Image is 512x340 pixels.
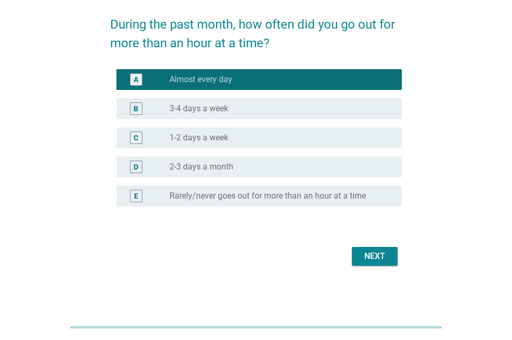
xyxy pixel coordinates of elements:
[134,103,138,114] div: B
[169,162,233,172] label: 2-3 days a month
[360,250,389,263] div: Next
[134,161,138,172] div: D
[169,191,366,201] label: Rarely/never goes out for more than an hour at a time
[352,247,398,266] button: Next
[169,74,232,85] label: Almost every day
[134,132,138,143] div: C
[110,5,402,53] h2: During the past month, how often did you go out for more than an hour at a time?
[169,133,228,143] label: 1-2 days a week
[134,74,138,85] div: A
[134,190,138,201] div: E
[169,103,228,114] label: 3-4 days a week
